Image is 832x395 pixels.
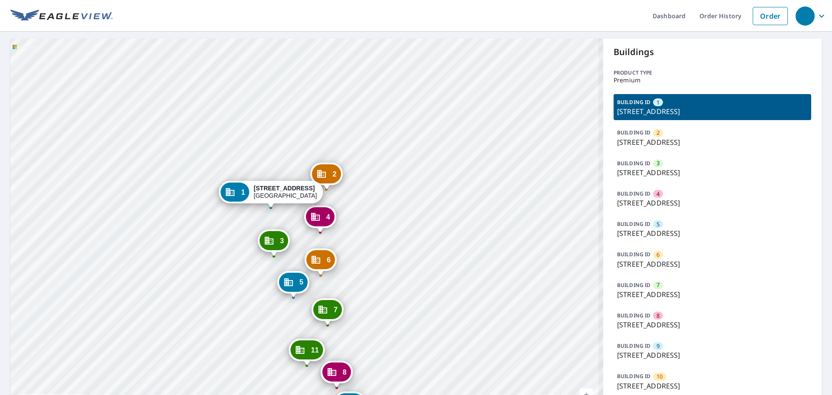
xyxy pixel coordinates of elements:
span: 1 [241,189,245,196]
img: EV Logo [10,10,113,23]
span: 8 [343,369,347,375]
span: 7 [334,307,338,313]
div: Dropped pin, building 2, Commercial property, 1926 W College Ave San Bernardino, CA 92407 [310,163,342,189]
p: [STREET_ADDRESS] [617,350,808,360]
span: 2 [656,129,660,137]
span: 4 [656,190,660,198]
p: Product type [614,69,811,77]
div: [GEOGRAPHIC_DATA] [254,185,317,199]
p: Buildings [614,46,811,59]
p: BUILDING ID [617,312,650,319]
p: [STREET_ADDRESS] [617,320,808,330]
div: Dropped pin, building 7, Commercial property, 1925 W College Ave San Bernardino, CA 92407 [312,298,344,325]
span: 2 [332,171,336,177]
p: [STREET_ADDRESS] [617,167,808,178]
p: [STREET_ADDRESS] [617,228,808,238]
span: 5 [299,279,303,285]
div: Dropped pin, building 8, Commercial property, 4440 University Pkwy San Bernardino, CA 92407 [321,361,353,388]
span: 6 [656,251,660,259]
p: BUILDING ID [617,372,650,380]
div: Dropped pin, building 11, Commercial property, 4455 University Pkwy San Bernardino, CA 92407 [289,339,325,366]
p: BUILDING ID [617,160,650,167]
div: Dropped pin, building 3, Commercial property, 4539 University Pkwy San Bernardino, CA 92407 [258,229,290,256]
p: BUILDING ID [617,342,650,349]
p: BUILDING ID [617,220,650,228]
div: Dropped pin, building 6, Commercial property, 4244 University Pkwy San Bernardino, CA 92407 [305,248,337,275]
span: 6 [327,257,331,263]
p: BUILDING ID [617,129,650,136]
a: Order [753,7,788,25]
span: 3 [280,238,284,244]
span: 10 [656,372,663,381]
div: Dropped pin, building 4, Commercial property, 1924 W College Ave San Bernardino, CA 92407 [304,206,336,232]
p: [STREET_ADDRESS] [617,289,808,300]
div: Dropped pin, building 1, Commercial property, 1924 W College Ave San Bernardino, CA 92407 [219,181,323,208]
p: Premium [614,77,811,84]
span: 7 [656,281,660,289]
p: [STREET_ADDRESS] [617,259,808,269]
p: [STREET_ADDRESS] [617,137,808,147]
strong: [STREET_ADDRESS] [254,185,315,192]
span: 11 [311,347,319,353]
p: [STREET_ADDRESS] [617,198,808,208]
span: 3 [656,159,660,167]
p: BUILDING ID [617,281,650,289]
p: BUILDING ID [617,190,650,197]
p: BUILDING ID [617,98,650,106]
span: 4 [326,214,330,220]
span: 9 [656,342,660,350]
div: Dropped pin, building 5, Commercial property, 1925 W College Ave San Bernardino, CA 92407 [277,271,309,298]
span: 5 [656,220,660,229]
p: [STREET_ADDRESS] [617,381,808,391]
span: 1 [656,98,660,107]
span: 8 [656,312,660,320]
p: BUILDING ID [617,251,650,258]
p: [STREET_ADDRESS] [617,106,808,117]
